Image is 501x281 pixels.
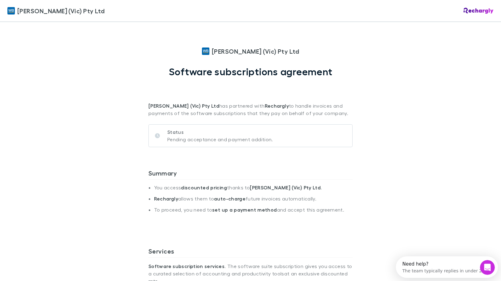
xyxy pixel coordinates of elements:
strong: auto-charge [214,196,246,202]
strong: Rechargly [265,103,289,109]
div: The team typically replies in under 2h [6,10,89,17]
img: William Buck (Vic) Pty Ltd's Logo [7,7,15,14]
span: [PERSON_NAME] (Vic) Pty Ltd [17,6,105,15]
li: You access thanks to . [154,184,353,196]
li: To proceed, you need to and accept this agreement. [154,207,353,218]
p: has partnered with to handle invoices and payments of the software subscriptions that they pay on... [148,77,353,117]
li: allows them to future invoices automatically. [154,196,353,207]
img: Rechargly Logo [464,8,494,14]
strong: discounted pricing [181,184,227,191]
iframe: Intercom live chat [480,260,495,275]
h3: Services [148,247,353,257]
strong: set up a payment method [212,207,277,213]
h3: Summary [148,169,353,179]
strong: Software subscription services [148,263,225,269]
img: William Buck (Vic) Pty Ltd's Logo [202,48,209,55]
span: [PERSON_NAME] (Vic) Pty Ltd [212,47,299,56]
strong: [PERSON_NAME] (Vic) Pty Ltd [148,103,219,109]
div: Open Intercom Messenger [2,2,107,19]
h1: Software subscriptions agreement [169,66,332,77]
p: Status [167,128,273,136]
p: Pending acceptance and payment addition. [167,136,273,143]
strong: [PERSON_NAME] (Vic) Pty Ltd [250,184,321,191]
div: Need help? [6,5,89,10]
strong: Rechargly [154,196,178,202]
iframe: Intercom live chat discovery launcher [396,256,498,278]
